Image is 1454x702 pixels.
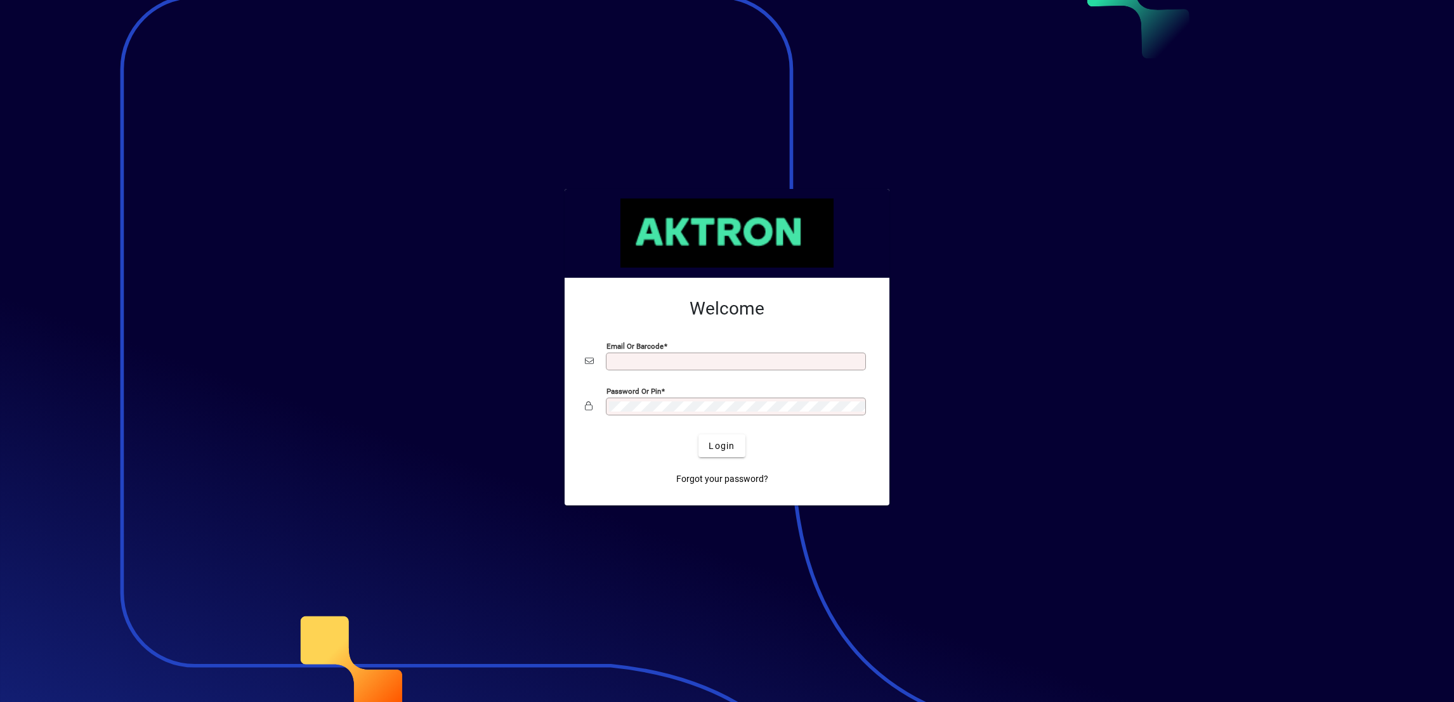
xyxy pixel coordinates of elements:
span: Forgot your password? [676,472,768,486]
mat-label: Password or Pin [606,387,661,396]
h2: Welcome [585,298,869,320]
mat-label: Email or Barcode [606,342,664,351]
button: Login [698,434,745,457]
span: Login [709,439,735,453]
a: Forgot your password? [671,467,773,490]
